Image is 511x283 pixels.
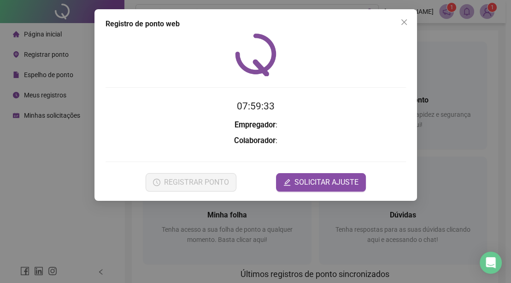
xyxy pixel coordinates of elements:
img: QRPoint [235,33,276,76]
h3: : [106,119,406,131]
span: edit [283,179,291,186]
span: close [400,18,408,26]
div: Open Intercom Messenger [480,252,502,274]
button: editSOLICITAR AJUSTE [276,173,366,192]
div: Registro de ponto web [106,18,406,30]
button: Close [397,15,411,30]
time: 07:59:33 [237,101,275,112]
strong: Empregador [234,120,275,129]
span: SOLICITAR AJUSTE [294,177,358,188]
strong: Colaborador [234,136,276,145]
button: REGISTRAR PONTO [145,173,236,192]
h3: : [106,135,406,147]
